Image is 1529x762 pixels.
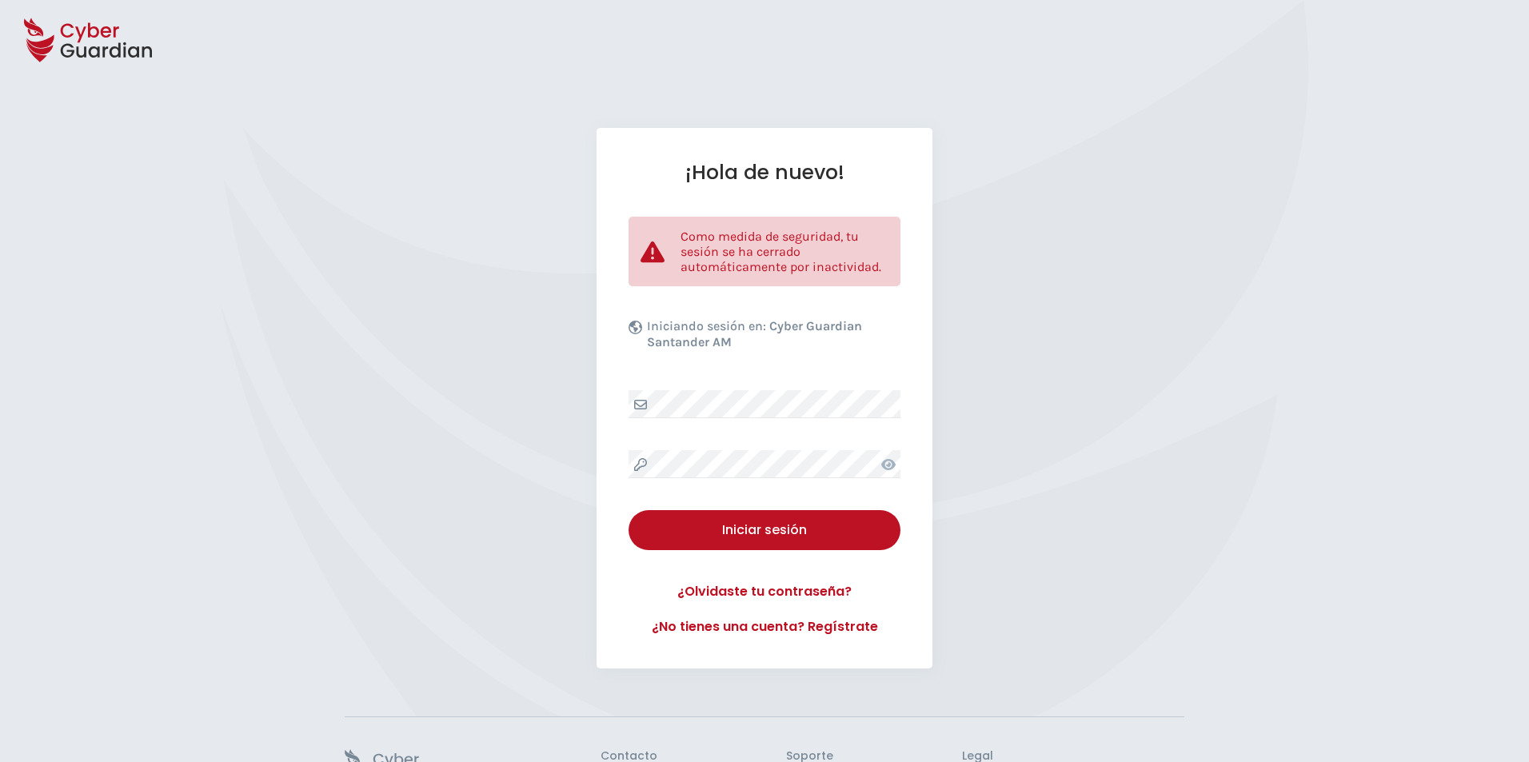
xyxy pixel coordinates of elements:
[681,229,888,274] p: Como medida de seguridad, tu sesión se ha cerrado automáticamente por inactividad.
[647,318,862,349] b: Cyber Guardian Santander AM
[647,318,896,358] p: Iniciando sesión en:
[629,582,900,601] a: ¿Olvidaste tu contraseña?
[629,510,900,550] button: Iniciar sesión
[641,521,888,540] div: Iniciar sesión
[629,617,900,636] a: ¿No tienes una cuenta? Regístrate
[629,160,900,185] h1: ¡Hola de nuevo!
